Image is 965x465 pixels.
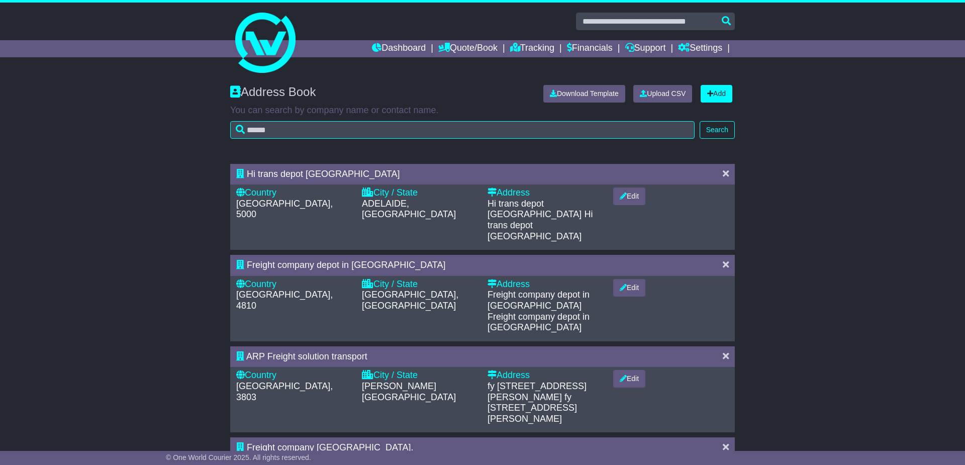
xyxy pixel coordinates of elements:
span: [GEOGRAPHIC_DATA], [GEOGRAPHIC_DATA] [362,290,458,311]
div: Address [488,370,603,381]
div: City / State [362,279,477,290]
div: Address [488,188,603,199]
span: Hi trans depot [GEOGRAPHIC_DATA] [488,209,593,241]
a: Quote/Book [438,40,498,57]
span: Freight company depot in [GEOGRAPHIC_DATA] [488,312,590,333]
a: Download Template [543,85,625,103]
span: [GEOGRAPHIC_DATA], 5000 [236,199,333,220]
span: [GEOGRAPHIC_DATA], 4810 [236,290,333,311]
a: Add [701,85,732,103]
span: ADELAIDE, [GEOGRAPHIC_DATA] [362,199,456,220]
span: Freight company depot in [GEOGRAPHIC_DATA] [488,290,590,311]
span: [GEOGRAPHIC_DATA], 3803 [236,381,333,402]
div: Country [236,370,352,381]
span: © One World Courier 2025. All rights reserved. [166,453,311,461]
span: Freight company depot in [GEOGRAPHIC_DATA] [247,260,445,270]
a: Support [625,40,666,57]
div: City / State [362,188,477,199]
button: Search [700,121,735,139]
span: fy [STREET_ADDRESS][PERSON_NAME] [488,381,587,402]
div: City / State [362,370,477,381]
button: Edit [613,370,645,388]
a: Tracking [510,40,554,57]
span: fy [STREET_ADDRESS][PERSON_NAME] [488,392,577,424]
span: [PERSON_NAME][GEOGRAPHIC_DATA] [362,381,456,402]
div: Address [488,279,603,290]
a: Financials [567,40,613,57]
a: Settings [678,40,722,57]
a: Upload CSV [633,85,692,103]
div: Address Book [225,85,536,103]
span: Freight company [GEOGRAPHIC_DATA]. [247,442,413,452]
span: Hi trans depot [GEOGRAPHIC_DATA] [488,199,582,220]
div: Country [236,188,352,199]
span: Hi trans depot [GEOGRAPHIC_DATA] [247,169,400,179]
button: Edit [613,279,645,297]
div: Country [236,279,352,290]
p: You can search by company name or contact name. [230,105,735,116]
button: Edit [613,188,645,205]
a: Dashboard [372,40,426,57]
span: ARP Freight solution transport [246,351,367,361]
